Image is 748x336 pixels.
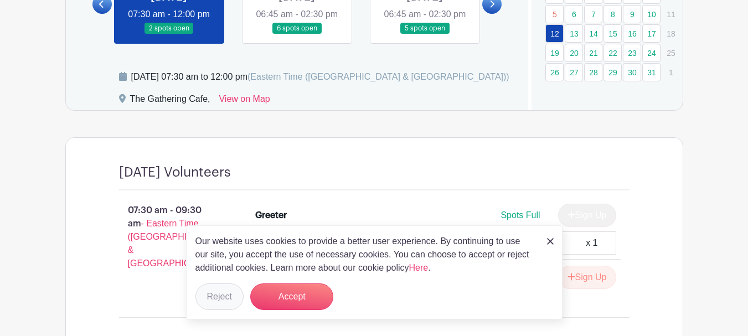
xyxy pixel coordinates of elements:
[219,92,270,110] a: View on Map
[250,283,333,310] button: Accept
[119,164,231,180] h4: [DATE] Volunteers
[584,63,602,81] a: 28
[603,63,622,81] a: 29
[195,283,244,310] button: Reject
[195,235,535,275] p: Our website uses cookies to provide a better user experience. By continuing to use our site, you ...
[128,219,223,268] span: - Eastern Time ([GEOGRAPHIC_DATA] & [GEOGRAPHIC_DATA])
[642,63,661,81] a: 31
[603,5,622,23] a: 8
[545,44,564,62] a: 19
[642,5,661,23] a: 10
[565,24,583,43] a: 13
[409,263,429,272] a: Here
[565,63,583,81] a: 27
[558,266,616,289] button: Sign Up
[623,44,641,62] a: 23
[255,209,287,222] div: Greeter
[130,92,210,110] div: The Gathering Cafe,
[247,72,509,81] span: (Eastern Time ([GEOGRAPHIC_DATA] & [GEOGRAPHIC_DATA]))
[565,44,583,62] a: 20
[565,5,583,23] a: 6
[584,5,602,23] a: 7
[603,44,622,62] a: 22
[642,24,661,43] a: 17
[131,70,509,84] div: [DATE] 07:30 am to 12:00 pm
[662,64,680,81] p: 1
[603,24,622,43] a: 15
[547,238,554,245] img: close_button-5f87c8562297e5c2d7936805f587ecaba9071eb48480494691a3f1689db116b3.svg
[623,24,641,43] a: 16
[101,199,238,275] p: 07:30 am - 09:30 am
[623,5,641,23] a: 9
[662,25,680,42] p: 18
[586,236,597,250] div: x 1
[545,63,564,81] a: 26
[642,44,661,62] a: 24
[501,210,540,220] span: Spots Full
[662,6,680,23] p: 11
[623,63,641,81] a: 30
[545,5,564,23] a: 5
[584,24,602,43] a: 14
[545,24,564,43] a: 12
[584,44,602,62] a: 21
[662,44,680,61] p: 25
